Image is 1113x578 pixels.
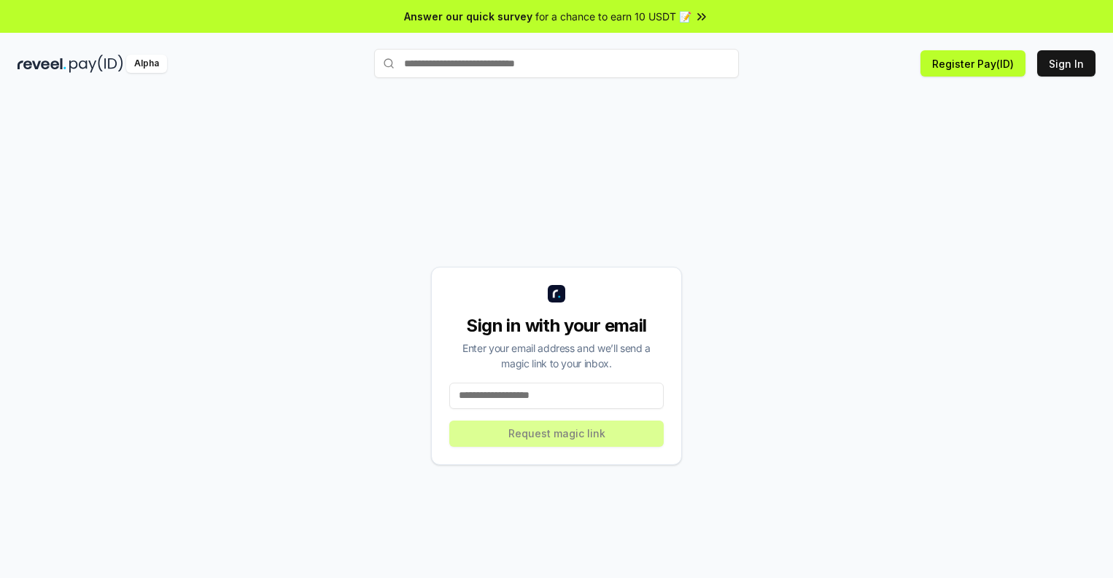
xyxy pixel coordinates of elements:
div: Alpha [126,55,167,73]
img: logo_small [548,285,565,302]
button: Register Pay(ID) [920,50,1025,77]
span: for a chance to earn 10 USDT 📝 [535,9,691,24]
div: Enter your email address and we’ll send a magic link to your inbox. [449,340,664,371]
span: Answer our quick survey [404,9,532,24]
button: Sign In [1037,50,1095,77]
div: Sign in with your email [449,314,664,337]
img: reveel_dark [18,55,66,73]
img: pay_id [69,55,123,73]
